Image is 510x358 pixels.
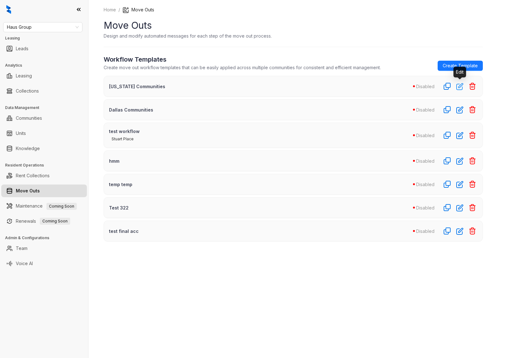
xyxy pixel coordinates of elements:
h3: Data Management [5,105,88,111]
p: [US_STATE] Communities [109,83,413,90]
p: Disabled [416,83,434,90]
li: Leasing [1,70,87,82]
p: Disabled [416,228,434,234]
li: Collections [1,85,87,97]
a: Create Template [438,61,483,71]
h3: Leasing [5,35,88,41]
a: Home [102,6,117,13]
p: test final acc [109,228,413,234]
p: Test 322 [109,204,413,211]
p: Disabled [416,132,434,139]
p: Disabled [416,158,434,164]
h2: Workflow Templates [104,55,381,64]
p: Design and modify automated messages for each step of the move out process. [104,33,272,39]
a: RenewalsComing Soon [16,215,70,228]
h3: Analytics [5,63,88,68]
a: Voice AI [16,257,33,270]
a: Rent Collections [16,169,50,182]
a: Communities [16,112,42,124]
a: Leads [16,42,28,55]
span: Haus Group [7,22,79,32]
p: temp temp [109,181,413,188]
li: Units [1,127,87,140]
h3: Admin & Configurations [5,235,88,241]
p: hmm [109,158,413,164]
a: Leasing [16,70,32,82]
li: Knowledge [1,142,87,155]
li: Move Outs [1,185,87,197]
span: Stuart Place [109,136,136,143]
a: Move Outs [16,185,40,197]
li: Move Outs [123,6,154,13]
h1: Move Outs [104,18,483,33]
span: Coming Soon [46,203,77,210]
li: Rent Collections [1,169,87,182]
li: Voice AI [1,257,87,270]
span: Coming Soon [40,218,70,225]
li: Maintenance [1,200,87,212]
p: Disabled [416,181,434,188]
li: / [118,6,120,13]
img: logo [6,5,11,14]
li: Leads [1,42,87,55]
p: Disabled [416,204,434,211]
a: Knowledge [16,142,40,155]
p: Dallas Communities [109,106,413,113]
li: Renewals [1,215,87,228]
p: test workflow [109,128,413,135]
p: Create move out workflow templates that can be easily applied across multiple communities for con... [104,64,381,71]
div: Edit [453,67,466,77]
a: Units [16,127,26,140]
span: Create Template [443,62,478,69]
a: Team [16,242,27,255]
h3: Resident Operations [5,162,88,168]
li: Communities [1,112,87,124]
a: Collections [16,85,39,97]
li: Team [1,242,87,255]
p: Disabled [416,106,434,113]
